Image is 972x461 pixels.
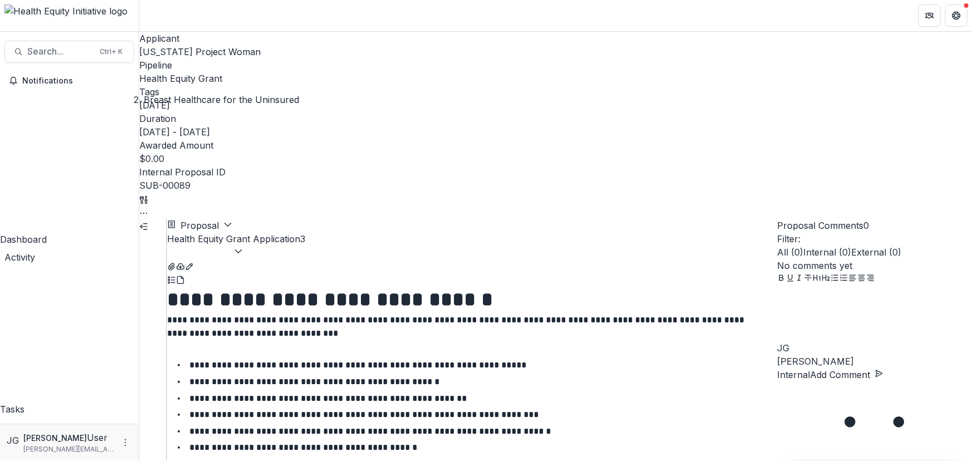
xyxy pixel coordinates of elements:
p: Tags [139,85,972,99]
button: Bold [777,273,786,282]
span: Health Equity Grant Application [167,233,300,244]
div: Jenna Grant [7,434,19,447]
span: Workflows [4,421,50,433]
button: Align Right [866,273,875,282]
button: Underline [786,273,795,282]
p: Duration [139,112,972,125]
button: Proposal Comments [777,219,869,232]
span: External ( 0 ) [851,247,901,258]
p: User [87,431,108,444]
button: Expand left [139,219,148,232]
a: [US_STATE] Project Woman [139,46,261,57]
button: Bullet List [831,273,839,282]
button: Strike [804,273,813,282]
button: Align Center [857,273,866,282]
button: More [119,436,132,449]
span: 0 [863,220,869,231]
p: $0.00 [139,152,164,165]
span: Internal ( 0 ) [803,247,851,258]
button: Italicize [795,273,804,282]
p: Applicant [139,32,972,45]
button: Ordered List [839,273,848,282]
span: Notifications [22,76,130,86]
button: Health Equity Grant Application3 [167,232,305,259]
button: Search... [4,41,134,63]
span: 3 [300,233,305,244]
button: Proposal [167,219,232,232]
p: [PERSON_NAME][EMAIL_ADDRESS][PERSON_NAME][DATE][DOMAIN_NAME] [23,444,114,454]
p: [DATE] - [DATE] [139,125,210,139]
button: Heading 2 [822,273,831,282]
p: [PERSON_NAME] [23,432,87,444]
span: Activity [4,252,35,263]
button: Heading 1 [813,273,822,282]
p: Filter: [777,232,972,246]
button: Add Comment [810,368,883,381]
button: Partners [919,4,941,27]
button: Align Left [848,273,857,282]
button: Get Help [945,4,968,27]
span: Proposal [180,220,219,231]
span: All ( 0 ) [777,247,803,258]
img: Health Equity Initiative logo [4,4,134,18]
div: Breast Healthcare for the Uninsured [144,93,299,106]
p: No comments yet [777,259,972,272]
button: Plaintext view [167,272,176,286]
div: Ctrl + K [97,46,125,58]
button: PDF view [176,272,185,286]
p: Internal Proposal ID [139,165,972,179]
button: Notifications [4,72,134,90]
p: Awarded Amount [139,139,972,152]
p: SUB-00089 [139,179,191,192]
p: [PERSON_NAME] [777,355,972,368]
button: Internal [777,368,810,381]
button: Edit as form [185,259,194,272]
p: Pipeline [139,58,972,72]
span: Search... [27,46,93,57]
p: Health Equity Grant [139,72,222,85]
button: View Attached Files [167,259,176,272]
div: Jenna Grant [777,341,972,355]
